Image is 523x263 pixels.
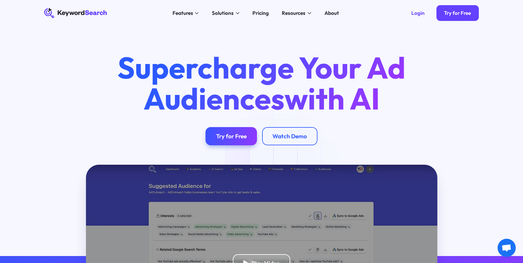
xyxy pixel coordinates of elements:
[252,9,269,17] div: Pricing
[105,52,418,114] h1: Supercharge Your Ad Audiences
[173,9,193,17] div: Features
[206,127,257,145] a: Try for Free
[249,8,273,18] a: Pricing
[444,10,471,16] div: Try for Free
[272,133,307,140] div: Watch Demo
[212,9,234,17] div: Solutions
[282,9,305,17] div: Resources
[436,5,479,21] a: Try for Free
[403,5,433,21] a: Login
[324,9,339,17] div: About
[498,239,516,257] a: Deschideți chat-ul
[411,10,425,16] div: Login
[285,79,380,117] span: with AI
[321,8,343,18] a: About
[216,133,247,140] div: Try for Free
